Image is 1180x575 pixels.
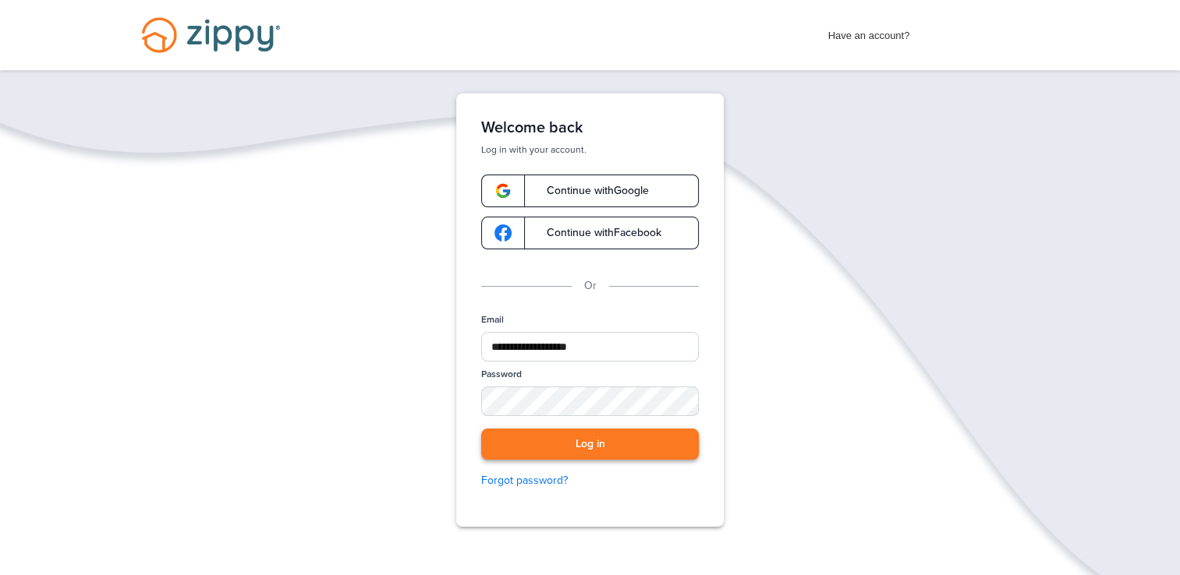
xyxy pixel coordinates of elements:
button: Log in [481,429,699,460]
span: Continue with Google [531,185,649,196]
a: Forgot password? [481,472,699,489]
p: Log in with your account. [481,143,699,156]
label: Password [481,368,522,381]
input: Email [481,332,699,362]
span: Have an account? [828,19,910,44]
a: google-logoContinue withGoogle [481,175,699,207]
input: Password [481,386,699,416]
img: google-logo [494,224,512,242]
img: google-logo [494,182,512,199]
h1: Welcome back [481,118,699,137]
a: google-logoContinue withFacebook [481,217,699,249]
label: Email [481,313,504,326]
span: Continue with Facebook [531,228,661,238]
p: Or [584,277,597,295]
